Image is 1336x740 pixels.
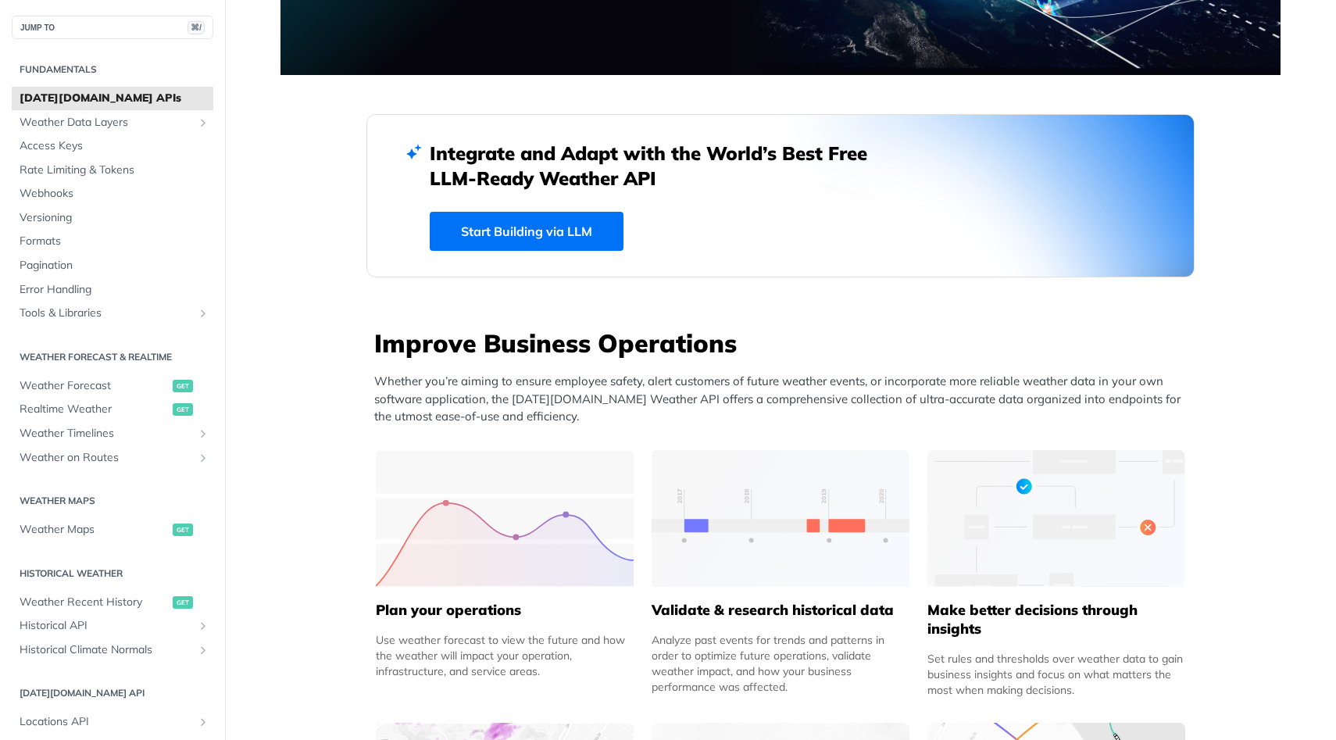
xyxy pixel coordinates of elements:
button: Show subpages for Historical API [197,620,209,632]
button: JUMP TO⌘/ [12,16,213,39]
span: [DATE][DOMAIN_NAME] APIs [20,91,209,106]
span: get [173,524,193,536]
h2: Integrate and Adapt with the World’s Best Free LLM-Ready Weather API [430,141,891,191]
span: Realtime Weather [20,402,169,417]
a: Pagination [12,254,213,277]
div: Set rules and thresholds over weather data to gain business insights and focus on what matters th... [927,651,1185,698]
span: Versioning [20,210,209,226]
a: Versioning [12,206,213,230]
button: Show subpages for Weather Data Layers [197,116,209,129]
h2: [DATE][DOMAIN_NAME] API [12,686,213,700]
span: Historical Climate Normals [20,642,193,658]
span: Webhooks [20,186,209,202]
span: Weather Timelines [20,426,193,441]
span: get [173,380,193,392]
a: Rate Limiting & Tokens [12,159,213,182]
h2: Weather Forecast & realtime [12,350,213,364]
span: Weather Recent History [20,595,169,610]
a: Tools & LibrariesShow subpages for Tools & Libraries [12,302,213,325]
span: Weather Forecast [20,378,169,394]
span: Weather on Routes [20,450,193,466]
button: Show subpages for Tools & Libraries [197,307,209,320]
div: Use weather forecast to view the future and how the weather will impact your operation, infrastru... [376,632,634,679]
button: Show subpages for Weather on Routes [197,452,209,464]
h5: Make better decisions through insights [927,601,1185,638]
h2: Fundamentals [12,63,213,77]
span: get [173,596,193,609]
div: Analyze past events for trends and patterns in order to optimize future operations, validate weat... [652,632,909,695]
button: Show subpages for Historical Climate Normals [197,644,209,656]
h3: Improve Business Operations [374,326,1195,360]
a: Weather Data LayersShow subpages for Weather Data Layers [12,111,213,134]
span: Error Handling [20,282,209,298]
a: Locations APIShow subpages for Locations API [12,710,213,734]
a: Error Handling [12,278,213,302]
a: Historical APIShow subpages for Historical API [12,614,213,638]
a: Weather Forecastget [12,374,213,398]
span: Weather Maps [20,522,169,538]
span: Historical API [20,618,193,634]
a: Weather Recent Historyget [12,591,213,614]
span: Rate Limiting & Tokens [20,163,209,178]
span: Pagination [20,258,209,273]
span: Formats [20,234,209,249]
a: Historical Climate NormalsShow subpages for Historical Climate Normals [12,638,213,662]
a: Realtime Weatherget [12,398,213,421]
a: Access Keys [12,134,213,158]
span: Weather Data Layers [20,115,193,130]
a: [DATE][DOMAIN_NAME] APIs [12,87,213,110]
a: Weather TimelinesShow subpages for Weather Timelines [12,422,213,445]
a: Weather Mapsget [12,518,213,542]
a: Weather on RoutesShow subpages for Weather on Routes [12,446,213,470]
img: 39565e8-group-4962x.svg [376,450,634,587]
button: Show subpages for Locations API [197,716,209,728]
a: Webhooks [12,182,213,206]
h2: Weather Maps [12,494,213,508]
img: 13d7ca0-group-496-2.svg [652,450,909,587]
a: Start Building via LLM [430,212,623,251]
span: Access Keys [20,138,209,154]
button: Show subpages for Weather Timelines [197,427,209,440]
span: Tools & Libraries [20,306,193,321]
a: Formats [12,230,213,253]
span: Locations API [20,714,193,730]
h5: Plan your operations [376,601,634,620]
span: get [173,403,193,416]
h2: Historical Weather [12,567,213,581]
h5: Validate & research historical data [652,601,909,620]
img: a22d113-group-496-32x.svg [927,450,1185,587]
p: Whether you’re aiming to ensure employee safety, alert customers of future weather events, or inc... [374,373,1195,426]
span: ⌘/ [188,21,205,34]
